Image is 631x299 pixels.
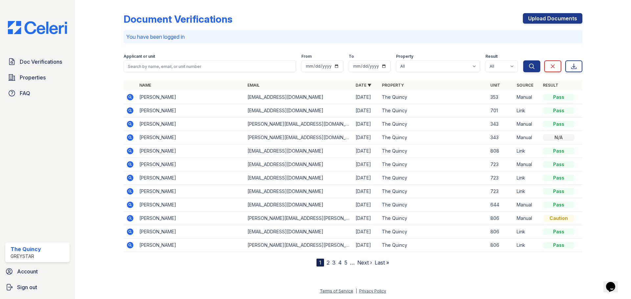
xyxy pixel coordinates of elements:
[356,288,357,293] div: |
[245,131,353,144] td: [PERSON_NAME][EMAIL_ADDRESS][DOMAIN_NAME]
[137,104,245,117] td: [PERSON_NAME]
[379,144,487,158] td: The Quincy
[375,259,389,266] a: Last »
[137,225,245,239] td: [PERSON_NAME]
[382,83,404,88] a: Property
[11,245,41,253] div: The Quincy
[523,13,582,24] a: Upload Documents
[379,91,487,104] td: The Quincy
[603,273,624,292] iframe: chat widget
[488,104,514,117] td: 701
[488,185,514,198] td: 723
[353,117,379,131] td: [DATE]
[124,13,232,25] div: Document Verifications
[379,158,487,171] td: The Quincy
[349,54,354,59] label: To
[137,144,245,158] td: [PERSON_NAME]
[245,104,353,117] td: [EMAIL_ADDRESS][DOMAIN_NAME]
[126,33,580,41] p: You have been logged in
[137,117,245,131] td: [PERSON_NAME]
[124,60,296,72] input: Search by name, email, or unit number
[245,212,353,225] td: [PERSON_NAME][EMAIL_ADDRESS][PERSON_NAME][DOMAIN_NAME]
[488,91,514,104] td: 353
[543,107,574,114] div: Pass
[137,171,245,185] td: [PERSON_NAME]
[17,283,37,291] span: Sign out
[137,131,245,144] td: [PERSON_NAME]
[137,212,245,225] td: [PERSON_NAME]
[514,104,540,117] td: Link
[517,83,533,88] a: Source
[488,131,514,144] td: 343
[379,117,487,131] td: The Quincy
[3,265,72,278] a: Account
[514,212,540,225] td: Manual
[124,54,155,59] label: Applicant or unit
[359,288,386,293] a: Privacy Policy
[396,54,413,59] label: Property
[245,91,353,104] td: [EMAIL_ADDRESS][DOMAIN_NAME]
[245,225,353,239] td: [EMAIL_ADDRESS][DOMAIN_NAME]
[316,259,324,267] div: 1
[356,83,371,88] a: Date ▼
[490,83,500,88] a: Unit
[379,131,487,144] td: The Quincy
[137,185,245,198] td: [PERSON_NAME]
[139,83,151,88] a: Name
[353,104,379,117] td: [DATE]
[514,158,540,171] td: Manual
[353,239,379,252] td: [DATE]
[514,225,540,239] td: Link
[353,185,379,198] td: [DATE]
[379,104,487,117] td: The Quincy
[488,144,514,158] td: 808
[379,239,487,252] td: The Quincy
[3,281,72,294] a: Sign out
[379,185,487,198] td: The Quincy
[379,171,487,185] td: The Quincy
[379,198,487,212] td: The Quincy
[353,131,379,144] td: [DATE]
[137,239,245,252] td: [PERSON_NAME]
[20,74,46,81] span: Properties
[543,228,574,235] div: Pass
[543,134,574,141] div: N/A
[543,215,574,222] div: Caution
[353,144,379,158] td: [DATE]
[543,161,574,168] div: Pass
[338,259,342,266] a: 4
[357,259,372,266] a: Next ›
[245,144,353,158] td: [EMAIL_ADDRESS][DOMAIN_NAME]
[543,242,574,248] div: Pass
[543,202,574,208] div: Pass
[5,87,70,100] a: FAQ
[543,148,574,154] div: Pass
[514,144,540,158] td: Link
[485,54,498,59] label: Result
[353,225,379,239] td: [DATE]
[245,158,353,171] td: [EMAIL_ADDRESS][DOMAIN_NAME]
[488,225,514,239] td: 806
[332,259,336,266] a: 3
[543,83,558,88] a: Result
[11,253,41,260] div: Greystar
[137,198,245,212] td: [PERSON_NAME]
[245,171,353,185] td: [EMAIL_ADDRESS][DOMAIN_NAME]
[247,83,260,88] a: Email
[353,91,379,104] td: [DATE]
[543,94,574,100] div: Pass
[514,198,540,212] td: Manual
[320,288,353,293] a: Terms of Service
[488,158,514,171] td: 723
[350,259,355,267] span: …
[514,131,540,144] td: Manual
[137,158,245,171] td: [PERSON_NAME]
[514,239,540,252] td: Link
[379,225,487,239] td: The Quincy
[488,198,514,212] td: 644
[245,185,353,198] td: [EMAIL_ADDRESS][DOMAIN_NAME]
[353,198,379,212] td: [DATE]
[543,188,574,195] div: Pass
[353,212,379,225] td: [DATE]
[353,171,379,185] td: [DATE]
